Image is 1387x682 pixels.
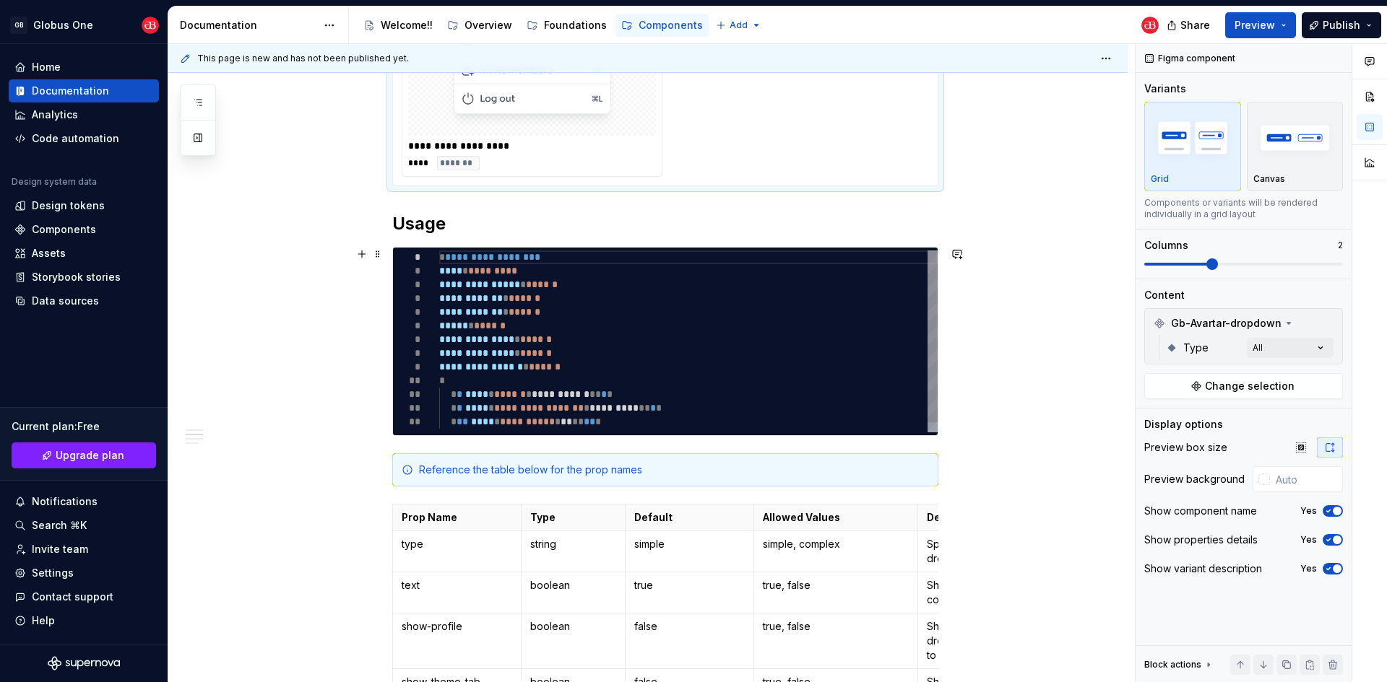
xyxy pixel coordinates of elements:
[142,17,159,34] img: Globus Bank UX Team
[1300,505,1317,517] label: Yes
[9,194,159,217] a: Design tokens
[32,494,98,509] div: Notifications
[9,490,159,513] button: Notifications
[1144,238,1188,253] div: Columns
[9,609,159,632] button: Help
[9,538,159,561] a: Invite team
[32,518,87,533] div: Search ⌘K
[521,14,613,37] a: Foundations
[358,11,709,40] div: Page tree
[1180,18,1210,32] span: Share
[530,578,616,593] p: boolean
[1338,240,1343,251] p: 2
[544,18,607,32] div: Foundations
[9,242,159,265] a: Assets
[1144,373,1343,399] button: Change selection
[180,18,316,32] div: Documentation
[32,84,109,98] div: Documentation
[9,56,159,79] a: Home
[402,537,512,551] p: type
[1300,563,1317,574] label: Yes
[32,613,55,628] div: Help
[763,619,909,634] p: true, false
[639,18,703,32] div: Components
[392,212,938,235] h2: Usage
[1235,18,1275,32] span: Preview
[1148,312,1339,335] div: Gb-Avartar-dropdown
[1141,17,1159,34] img: Globus Bank UX Team
[1144,102,1241,191] button: placeholderGrid
[927,510,1112,525] p: Description
[32,198,105,213] div: Design tokens
[1225,12,1296,38] button: Preview
[634,537,745,551] p: simple
[402,619,512,634] p: show-profile
[9,127,159,150] a: Code automation
[32,246,66,261] div: Assets
[634,510,745,525] p: Default
[1144,417,1223,432] div: Display options
[763,510,909,525] p: Allowed Values
[763,578,909,593] p: true, false
[32,222,96,237] div: Components
[530,510,616,525] p: Type
[9,514,159,537] button: Search ⌘K
[1144,655,1214,675] div: Block actions
[32,294,99,308] div: Data sources
[927,578,1112,607] p: Shows the initials in the avatar component
[1171,316,1282,331] span: Gb-Avartar-dropdown
[1144,504,1257,518] div: Show component name
[1144,561,1262,576] div: Show variant description
[1144,533,1258,547] div: Show properties details
[10,17,27,34] div: GB
[927,537,1112,566] p: Specifies the type of the avatar dropdown component
[1323,18,1360,32] span: Publish
[402,510,512,525] p: Prop Name
[32,131,119,146] div: Code automation
[763,537,909,551] p: simple, complex
[9,79,159,102] a: Documentation
[32,108,78,122] div: Analytics
[730,19,748,31] span: Add
[3,9,165,40] button: GBGlobus OneGlobus Bank UX Team
[1247,102,1344,191] button: placeholderCanvas
[615,14,709,37] a: Components
[12,442,156,468] button: Upgrade plan
[530,619,616,634] p: boolean
[465,18,512,32] div: Overview
[1144,472,1245,486] div: Preview background
[1253,111,1337,164] img: placeholder
[12,419,156,434] div: Current plan : Free
[12,176,97,188] div: Design system data
[402,578,512,593] p: text
[1144,659,1201,670] div: Block actions
[712,15,766,35] button: Add
[1144,197,1343,220] div: Components or variants will be rendered individually in a grid layout
[1253,173,1285,185] p: Canvas
[1183,341,1209,355] span: Type
[197,53,409,64] span: This page is new and has not been published yet.
[32,542,88,556] div: Invite team
[1247,338,1334,358] button: All
[1144,440,1227,455] div: Preview box size
[1144,288,1185,302] div: Content
[56,448,124,463] span: Upgrade plan
[32,566,74,580] div: Settings
[48,656,120,670] svg: Supernova Logo
[9,561,159,585] a: Settings
[927,619,1112,663] p: Shows or hides the “view profile” dropdown item when the type is set to simple
[441,14,518,37] a: Overview
[419,463,929,477] div: Reference the table below for the prop names
[634,578,745,593] p: true
[32,60,61,74] div: Home
[32,270,121,284] div: Storybook stories
[530,537,616,551] p: string
[9,103,159,126] a: Analytics
[1205,379,1295,393] span: Change selection
[1151,173,1169,185] p: Grid
[9,585,159,608] button: Contact support
[1270,466,1343,492] input: Auto
[1253,342,1263,354] div: All
[1302,12,1381,38] button: Publish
